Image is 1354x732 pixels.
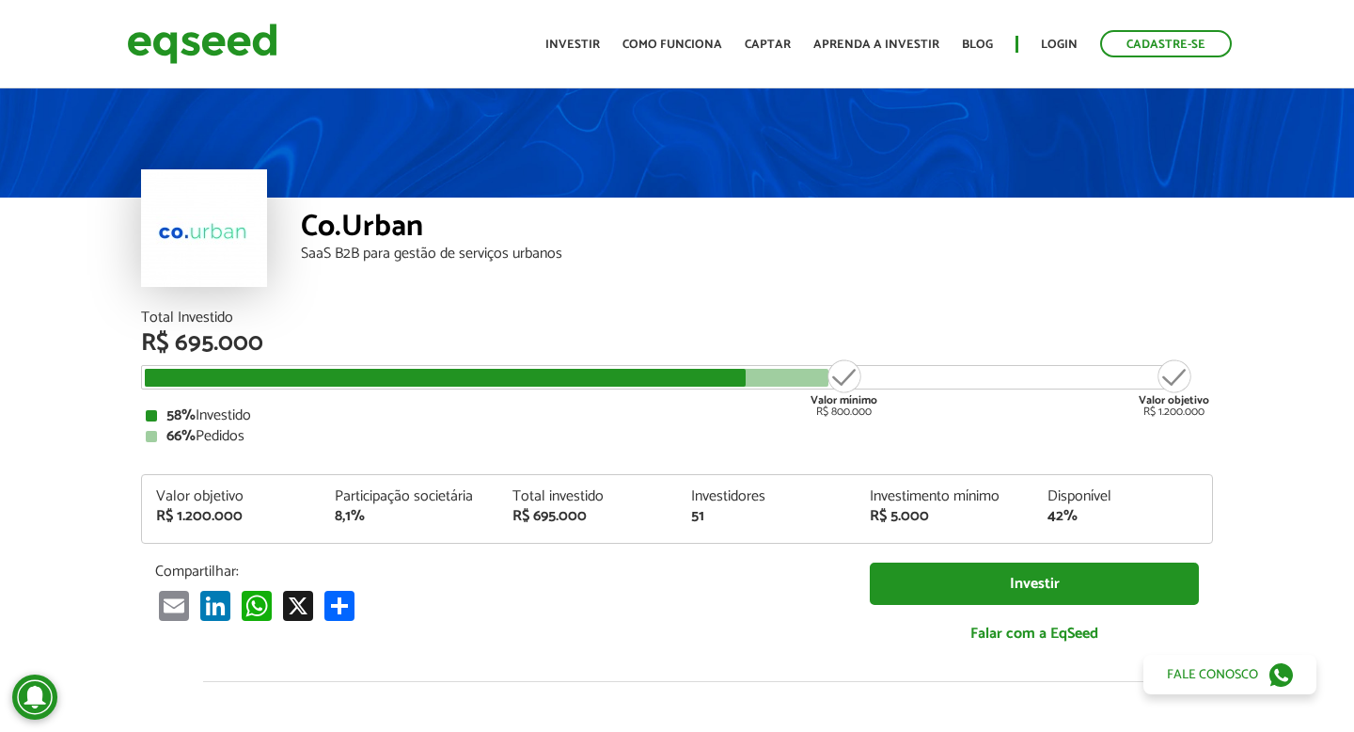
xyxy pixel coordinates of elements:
[141,331,1213,356] div: R$ 695.000
[809,358,879,418] div: R$ 800.000
[146,429,1208,444] div: Pedidos
[512,509,663,524] div: R$ 695.000
[1143,655,1316,694] a: Fale conosco
[691,489,842,504] div: Investidores
[321,590,358,621] a: Share
[279,590,317,621] a: X
[512,489,663,504] div: Total investido
[813,39,939,51] a: Aprenda a investir
[155,563,842,581] p: Compartilhar:
[335,489,485,504] div: Participação societária
[335,509,485,524] div: 8,1%
[1047,509,1198,524] div: 42%
[127,19,277,69] img: EqSeed
[141,310,1213,326] div: Total Investido
[870,509,1020,524] div: R$ 5.000
[962,39,993,51] a: Blog
[622,39,722,51] a: Como funciona
[156,489,307,504] div: Valor objetivo
[238,590,276,621] a: WhatsApp
[301,247,1213,262] div: SaaS B2B para gestão de serviços urbanos
[156,509,307,524] div: R$ 1.200.000
[155,590,193,621] a: Email
[1047,489,1198,504] div: Disponível
[811,391,877,409] strong: Valor mínimo
[1139,358,1209,418] div: R$ 1.200.000
[870,563,1199,605] a: Investir
[1100,30,1232,57] a: Cadastre-se
[146,408,1208,423] div: Investido
[197,590,234,621] a: LinkedIn
[691,509,842,524] div: 51
[166,423,196,449] strong: 66%
[1041,39,1078,51] a: Login
[745,39,791,51] a: Captar
[870,614,1199,653] a: Falar com a EqSeed
[166,403,196,428] strong: 58%
[870,489,1020,504] div: Investimento mínimo
[1139,391,1209,409] strong: Valor objetivo
[301,212,1213,247] div: Co.Urban
[545,39,600,51] a: Investir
